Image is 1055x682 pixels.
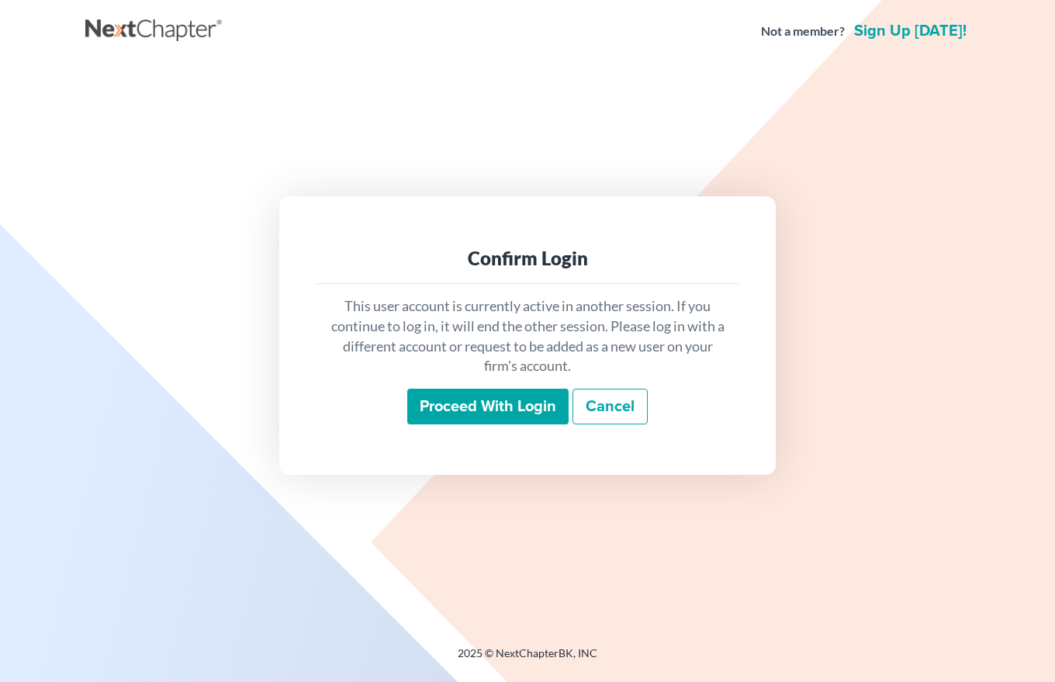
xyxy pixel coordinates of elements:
strong: Not a member? [761,23,845,40]
div: 2025 © NextChapterBK, INC [85,646,970,673]
a: Cancel [572,389,648,424]
p: This user account is currently active in another session. If you continue to log in, it will end ... [329,296,726,376]
a: Sign up [DATE]! [851,23,970,39]
input: Proceed with login [407,389,569,424]
div: Confirm Login [329,246,726,271]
